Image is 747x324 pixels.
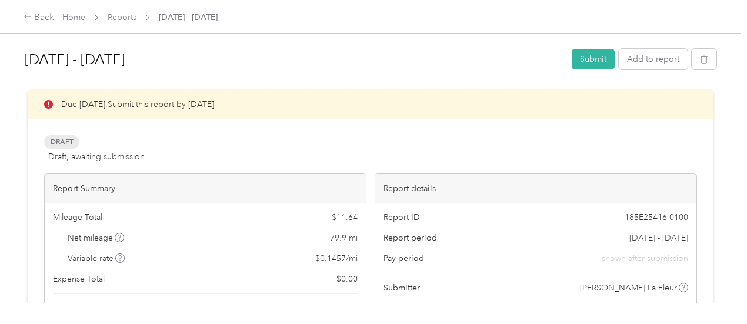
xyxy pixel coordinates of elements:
a: Reports [108,12,136,22]
span: Variable rate [68,252,125,265]
span: 185E25416-0100 [625,211,688,223]
span: 79.9 mi [330,232,358,244]
span: [DATE] - [DATE] [629,232,688,244]
span: Draft, awaiting submission [48,151,145,163]
button: Submit [572,49,615,69]
span: Draft [44,135,79,149]
span: $ 0.00 [336,273,358,285]
span: $ 11.64 [332,211,358,223]
div: Report details [375,174,696,203]
span: shown after submission [602,252,688,265]
div: Back [24,11,54,25]
span: $ 0.1457 / mi [315,252,358,265]
span: Submitter [383,282,420,294]
span: Net mileage [68,232,125,244]
span: [PERSON_NAME] La Fleur [580,282,677,294]
span: Expense Total [53,273,105,285]
button: Add to report [619,49,688,69]
span: Pay period [383,252,424,265]
span: Report ID [383,211,420,223]
iframe: Everlance-gr Chat Button Frame [681,258,747,324]
h1: Sep 16 - 30, 2025 [25,45,563,74]
span: Mileage Total [53,211,102,223]
div: Report Summary [45,174,366,203]
div: Due [DATE]. Submit this report by [DATE] [28,90,713,119]
span: [DATE] - [DATE] [159,11,218,24]
a: Home [62,12,85,22]
span: $ 11.64 [329,302,358,316]
span: Submitted on [383,302,435,315]
span: Report period [383,232,437,244]
span: Report total [53,303,100,315]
